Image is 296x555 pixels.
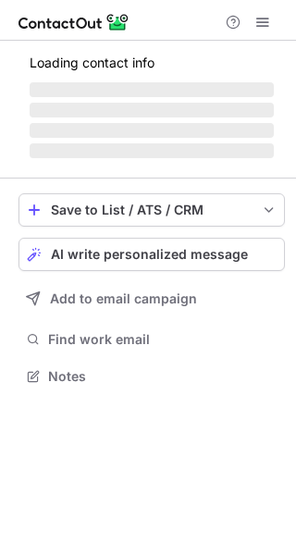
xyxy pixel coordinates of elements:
img: ContactOut v5.3.10 [18,11,129,33]
button: Find work email [18,327,285,352]
span: ‌ [30,123,274,138]
span: Notes [48,368,277,385]
span: ‌ [30,103,274,117]
button: Add to email campaign [18,282,285,315]
p: Loading contact info [30,55,274,70]
div: Save to List / ATS / CRM [51,203,253,217]
span: ‌ [30,82,274,97]
button: save-profile-one-click [18,193,285,227]
span: AI write personalized message [51,247,248,262]
span: ‌ [30,143,274,158]
button: AI write personalized message [18,238,285,271]
span: Find work email [48,331,277,348]
button: Notes [18,364,285,389]
span: Add to email campaign [50,291,197,306]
